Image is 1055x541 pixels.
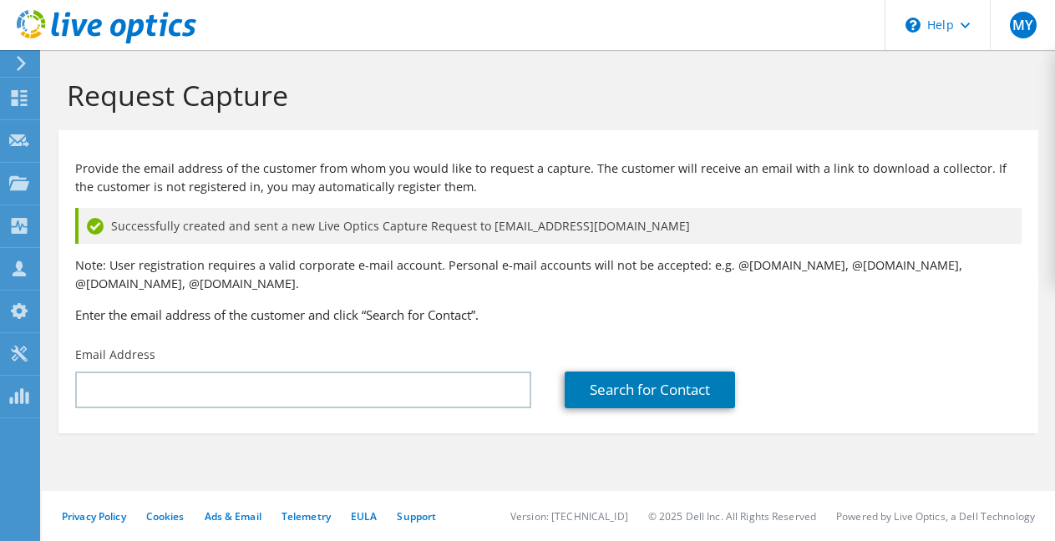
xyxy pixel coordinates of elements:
[1010,12,1037,38] span: MY
[146,509,185,523] a: Cookies
[648,509,816,523] li: © 2025 Dell Inc. All Rights Reserved
[62,509,126,523] a: Privacy Policy
[397,509,436,523] a: Support
[75,306,1022,324] h3: Enter the email address of the customer and click “Search for Contact”.
[836,509,1035,523] li: Powered by Live Optics, a Dell Technology
[510,509,628,523] li: Version: [TECHNICAL_ID]
[111,217,690,235] span: Successfully created and sent a new Live Optics Capture Request to [EMAIL_ADDRESS][DOMAIN_NAME]
[905,18,921,33] svg: \n
[75,159,1022,196] p: Provide the email address of the customer from whom you would like to request a capture. The cust...
[67,78,1022,113] h1: Request Capture
[75,346,155,363] label: Email Address
[351,509,377,523] a: EULA
[565,372,735,408] a: Search for Contact
[75,256,1022,293] p: Note: User registration requires a valid corporate e-mail account. Personal e-mail accounts will ...
[205,509,261,523] a: Ads & Email
[282,509,331,523] a: Telemetry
